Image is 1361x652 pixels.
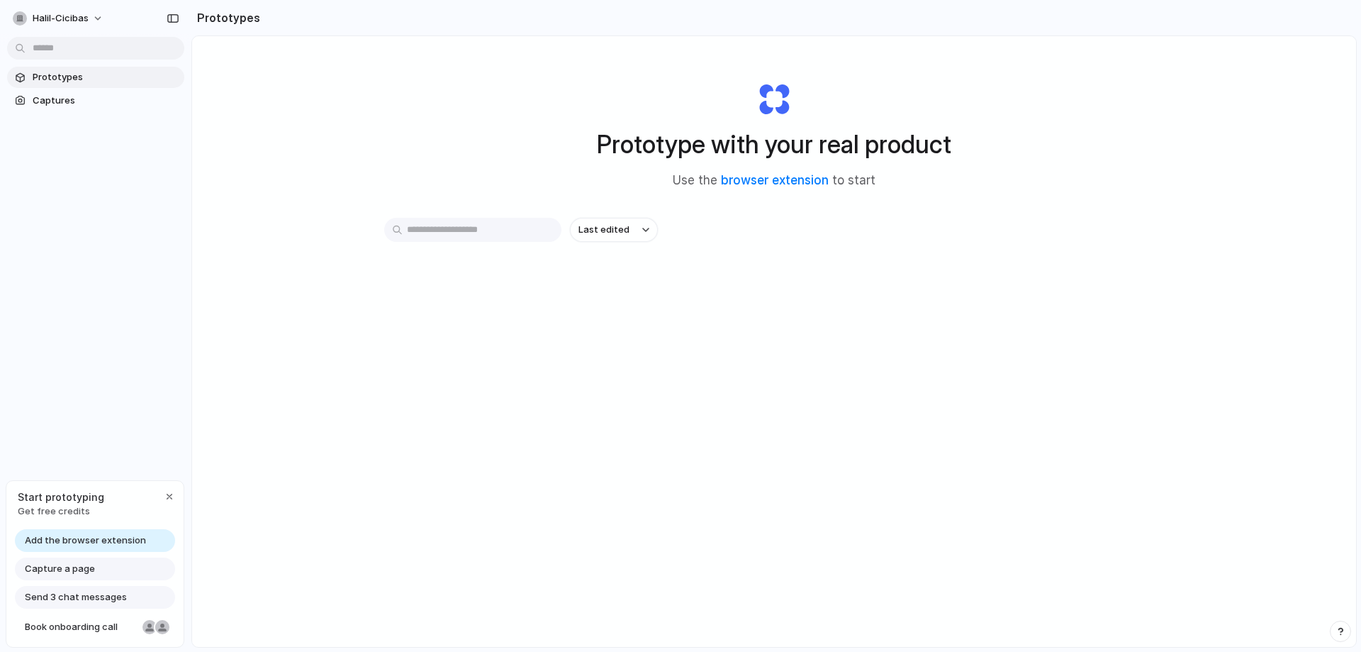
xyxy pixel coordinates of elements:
[33,94,179,108] span: Captures
[721,173,829,187] a: browser extension
[15,616,175,639] a: Book onboarding call
[7,90,184,111] a: Captures
[15,529,175,552] a: Add the browser extension
[191,9,260,26] h2: Prototypes
[673,172,875,190] span: Use the to start
[597,126,951,163] h1: Prototype with your real product
[25,590,127,604] span: Send 3 chat messages
[25,534,146,548] span: Add the browser extension
[25,620,137,634] span: Book onboarding call
[18,490,104,504] span: Start prototyping
[570,218,658,242] button: Last edited
[7,7,111,30] button: halil-cicibas
[33,70,179,84] span: Prototypes
[33,11,89,26] span: halil-cicibas
[141,619,158,636] div: Nicole Kubica
[154,619,171,636] div: Christian Iacullo
[25,562,95,576] span: Capture a page
[7,67,184,88] a: Prototypes
[18,504,104,519] span: Get free credits
[578,223,629,237] span: Last edited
